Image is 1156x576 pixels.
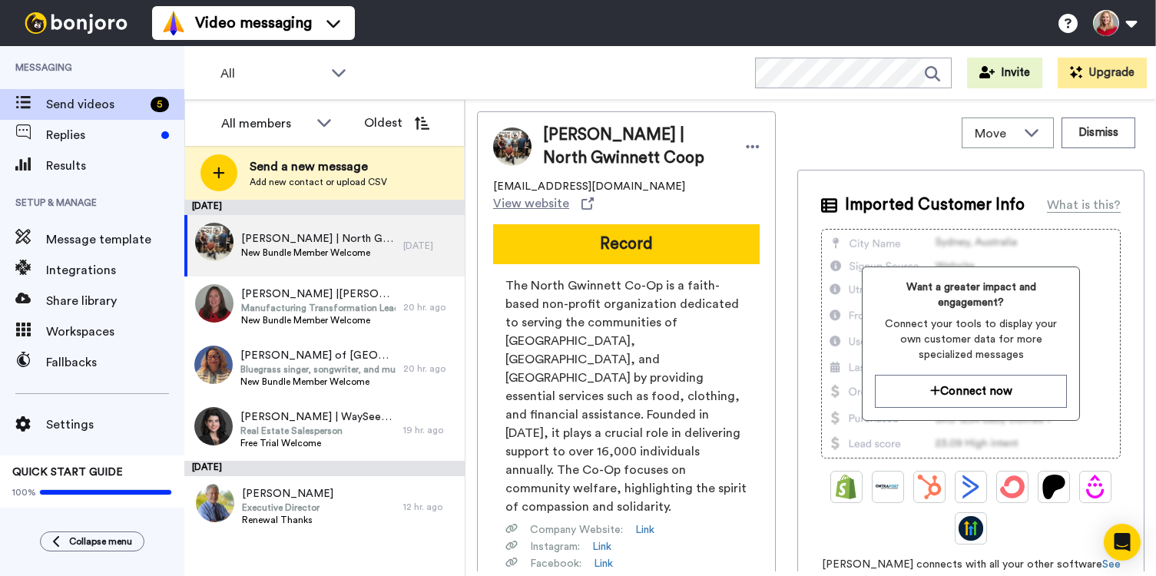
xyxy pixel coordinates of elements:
[221,114,309,133] div: All members
[241,314,396,326] span: New Bundle Member Welcome
[194,346,233,384] img: 9657cd46-11a8-4988-9432-eb256026fcd0.jpg
[1042,475,1066,499] img: Patreon
[845,194,1025,217] span: Imported Customer Info
[195,223,234,261] img: 5779e8ce-f1d7-4457-99b9-1ebeb52100b4.jpg
[12,467,123,478] span: QUICK START GUIDE
[530,539,580,554] span: Instagram :
[241,231,396,247] span: [PERSON_NAME] | North Gwinnett Coop
[403,240,457,252] div: [DATE]
[241,302,396,314] span: Manufacturing Transformation Leader
[353,108,441,138] button: Oldest
[530,522,623,538] span: Company Website :
[403,424,457,436] div: 19 hr. ago
[250,176,387,188] span: Add new contact or upload CSV
[240,363,396,376] span: Bluegrass singer, songwriter, and multi-instrumentalist
[875,280,1068,310] span: Want a greater impact and engagement?
[46,353,184,372] span: Fallbacks
[46,415,184,434] span: Settings
[69,535,132,548] span: Collapse menu
[403,501,457,513] div: 12 hr. ago
[959,475,983,499] img: ActiveCampaign
[46,95,144,114] span: Send videos
[220,65,323,83] span: All
[240,348,396,363] span: [PERSON_NAME] of [GEOGRAPHIC_DATA]
[403,362,457,375] div: 20 hr. ago
[240,409,396,425] span: [PERSON_NAME] | WaySeekers, [US_STATE]
[1000,475,1025,499] img: ConvertKit
[493,224,760,264] button: Record
[975,124,1016,143] span: Move
[493,194,594,213] a: View website
[46,323,184,341] span: Workspaces
[876,475,900,499] img: Ontraport
[46,261,184,280] span: Integrations
[592,539,611,554] a: Link
[635,522,654,538] a: Link
[530,556,581,571] span: Facebook :
[12,486,36,498] span: 100%
[242,514,333,526] span: Renewal Thanks
[46,126,155,144] span: Replies
[240,425,396,437] span: Real Estate Salesperson
[917,475,942,499] img: Hubspot
[1047,196,1121,214] div: What is this?
[46,157,184,175] span: Results
[875,316,1068,362] span: Connect your tools to display your own customer data for more specialized messages
[184,200,465,215] div: [DATE]
[241,286,396,302] span: [PERSON_NAME] |[PERSON_NAME]
[40,531,144,551] button: Collapse menu
[967,58,1042,88] button: Invite
[184,461,465,476] div: [DATE]
[161,11,186,35] img: vm-color.svg
[46,292,184,310] span: Share library
[1058,58,1147,88] button: Upgrade
[242,502,333,514] span: Executive Director
[543,124,730,170] span: [PERSON_NAME] | North Gwinnett Coop
[195,284,234,323] img: 1fe7c042-5173-43c2-a251-fcc0af385255.jpg
[250,157,387,176] span: Send a new message
[493,194,569,213] span: View website
[959,516,983,541] img: GoHighLevel
[18,12,134,34] img: bj-logo-header-white.svg
[1083,475,1108,499] img: Drip
[505,276,747,516] span: The North Gwinnett Co-Op is a faith-based non-profit organization dedicated to serving the commun...
[195,12,312,34] span: Video messaging
[196,484,234,522] img: aa95f193-182e-4d95-83c8-5cefd32f90ab.jpg
[493,127,532,166] img: Image of Kim Mullin | North Gwinnett Coop
[241,247,396,259] span: New Bundle Member Welcome
[1062,118,1135,148] button: Dismiss
[46,230,184,249] span: Message template
[194,407,233,445] img: 39c79a8b-c4ec-49db-8470-3826412b6001.jpg
[151,97,169,112] div: 5
[1104,524,1141,561] div: Open Intercom Messenger
[240,376,396,388] span: New Bundle Member Welcome
[242,486,333,502] span: [PERSON_NAME]
[834,475,859,499] img: Shopify
[594,556,613,571] a: Link
[875,375,1068,408] button: Connect now
[493,179,685,194] span: [EMAIL_ADDRESS][DOMAIN_NAME]
[240,437,396,449] span: Free Trial Welcome
[403,301,457,313] div: 20 hr. ago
